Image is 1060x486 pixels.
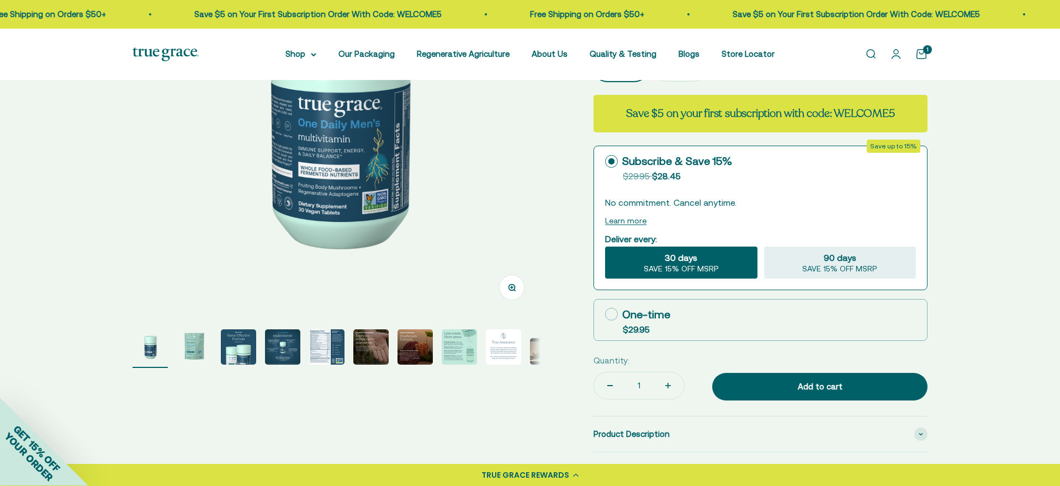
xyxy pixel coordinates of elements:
button: Decrease quantity [594,372,626,399]
img: One Daily Men's Multivitamin [397,329,433,365]
a: Store Locator [722,49,775,58]
p: Save $5 on Your First Subscription Order With Code: WELCOME5 [176,8,423,21]
div: Add to cart [734,380,905,393]
summary: Product Description [593,416,928,452]
summary: Shop [285,47,316,61]
img: Daily Multivitamin for Immune Support, Energy, and Daily Balance* - Vitamin A, Vitamin D3, and Zi... [177,329,212,365]
span: GET 15% OFF [11,423,62,474]
a: Quality & Testing [590,49,656,58]
img: One Daily Men's Multivitamin [353,329,389,365]
button: Go to item 8 [442,329,477,368]
span: YOUR ORDER [2,431,55,484]
a: Blogs [679,49,699,58]
img: One Daily Men's Multivitamin [309,329,344,365]
label: Quantity: [593,354,629,367]
a: Regenerative Agriculture [417,49,510,58]
strong: Save $5 on your first subscription with code: WELCOME5 [626,106,894,121]
a: Free Shipping on Orders $50+ [512,9,626,19]
button: Go to item 5 [309,329,344,368]
img: One Daily Men's Multivitamin [221,329,256,365]
button: Go to item 10 [530,338,565,368]
img: One Daily Men's Multivitamin [486,329,521,365]
img: One Daily Men's Multivitamin [442,329,477,365]
button: Go to item 2 [177,329,212,368]
button: Go to item 7 [397,329,433,368]
cart-count: 1 [923,45,932,54]
button: Go to item 1 [132,329,168,368]
div: TRUE GRACE REWARDS [481,469,569,481]
button: Go to item 3 [221,329,256,368]
button: Go to item 6 [353,329,389,368]
a: About Us [532,49,568,58]
img: One Daily Men's Multivitamin [265,329,300,365]
button: Go to item 4 [265,329,300,368]
span: Product Description [593,428,670,441]
img: One Daily Men's Multivitamin [132,329,168,365]
a: Our Packaging [338,49,395,58]
button: Add to cart [712,373,928,400]
button: Go to item 9 [486,329,521,368]
button: Increase quantity [652,372,684,399]
p: Save $5 on Your First Subscription Order With Code: WELCOME5 [714,8,962,21]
